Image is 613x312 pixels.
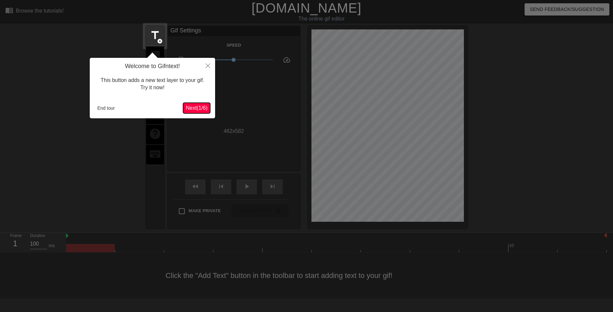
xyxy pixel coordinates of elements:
[95,70,210,98] div: This button adds a new text layer to your gif. Try it now!
[95,103,117,113] button: End tour
[201,58,215,73] button: Close
[95,63,210,70] h4: Welcome to Gifntext!
[186,105,208,111] span: Next ( 1 / 6 )
[183,103,210,113] button: Next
